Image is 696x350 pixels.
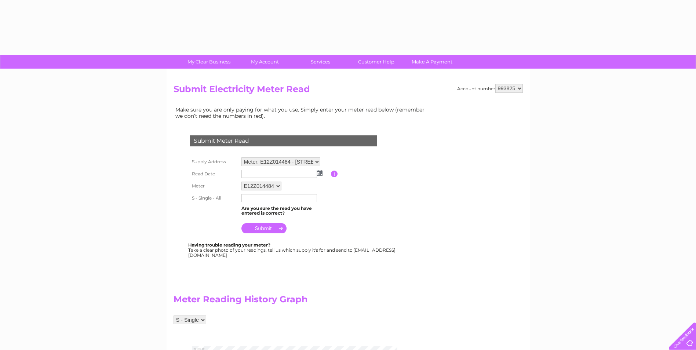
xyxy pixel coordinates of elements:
a: Make A Payment [402,55,462,69]
div: Account number [457,84,523,93]
th: Read Date [188,168,240,180]
a: My Clear Business [179,55,239,69]
div: Submit Meter Read [190,135,377,146]
a: Services [290,55,351,69]
img: ... [317,170,323,176]
th: S - Single - All [188,192,240,204]
td: Make sure you are only paying for what you use. Simply enter your meter read below (remember we d... [174,105,430,120]
a: Customer Help [346,55,407,69]
th: Meter [188,180,240,192]
input: Submit [241,223,287,233]
b: Having trouble reading your meter? [188,242,270,248]
td: Are you sure the read you have entered is correct? [240,204,331,218]
th: Supply Address [188,156,240,168]
div: Take a clear photo of your readings, tell us which supply it's for and send to [EMAIL_ADDRESS][DO... [188,243,397,258]
input: Information [331,171,338,177]
h2: Meter Reading History Graph [174,294,430,308]
a: My Account [234,55,295,69]
h2: Submit Electricity Meter Read [174,84,523,98]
